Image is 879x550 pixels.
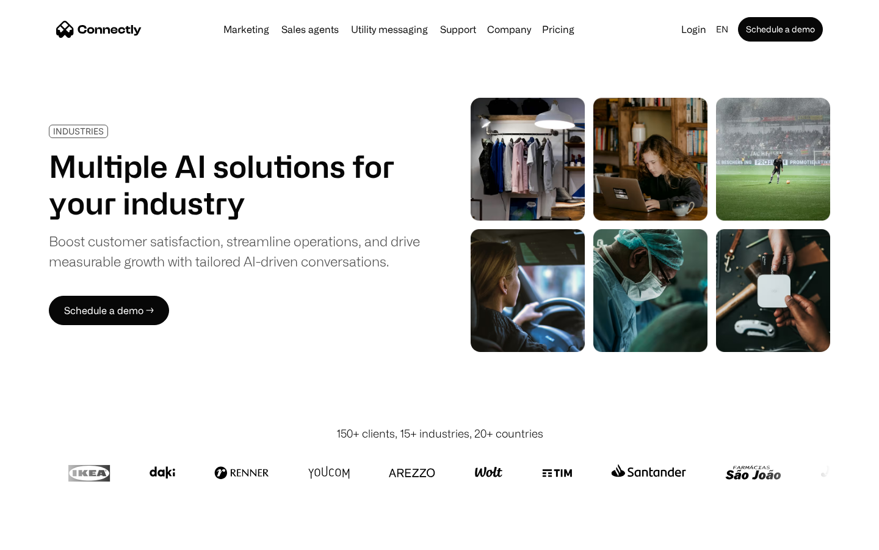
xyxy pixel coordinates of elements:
div: 150+ clients, 15+ industries, 20+ countries [336,425,543,442]
div: Boost customer satisfaction, streamline operations, and drive measurable growth with tailored AI-... [49,231,420,271]
h1: Multiple AI solutions for your industry [49,148,420,221]
aside: Language selected: English [12,527,73,546]
div: en [716,21,728,38]
a: Schedule a demo → [49,296,169,325]
a: Login [676,21,711,38]
a: Schedule a demo [738,17,823,42]
a: Marketing [219,24,274,34]
a: Utility messaging [346,24,433,34]
a: Pricing [537,24,579,34]
ul: Language list [24,529,73,546]
div: Company [487,21,531,38]
div: INDUSTRIES [53,127,104,136]
a: Support [435,24,481,34]
a: Sales agents [277,24,344,34]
